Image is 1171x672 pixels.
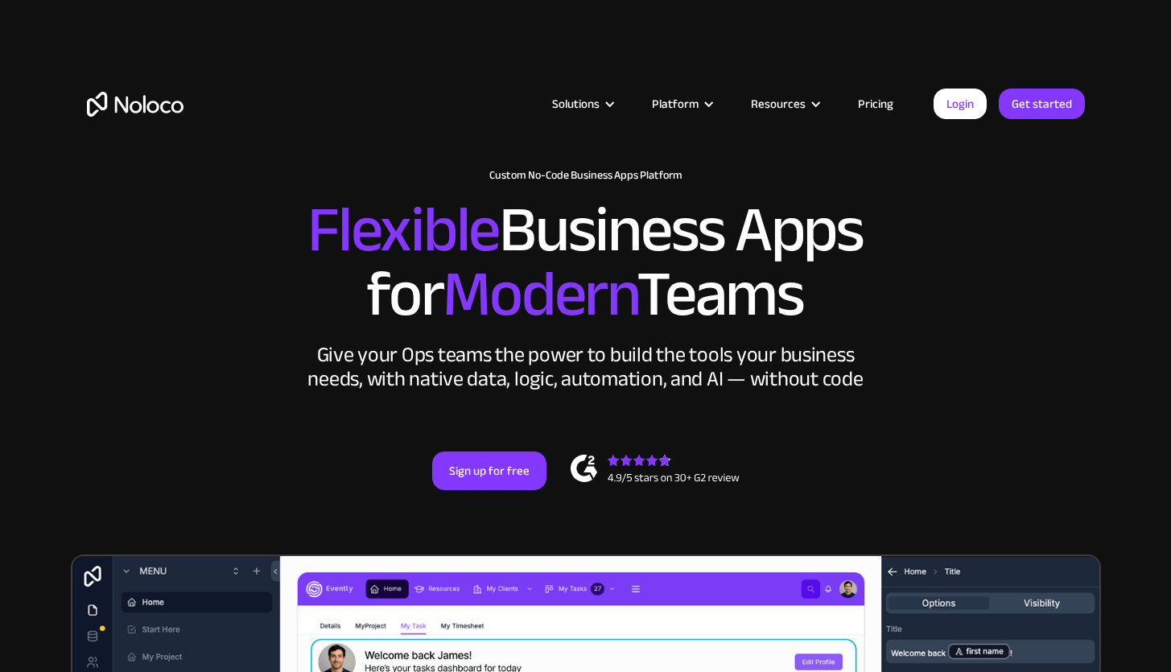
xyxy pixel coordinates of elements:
div: Platform [652,93,699,114]
div: Give your Ops teams the power to build the tools your business needs, with native data, logic, au... [304,343,868,391]
a: home [87,92,183,117]
div: Solutions [532,93,632,114]
span: Modern [443,234,637,354]
span: Flexible [307,170,499,290]
div: Platform [632,93,731,114]
h2: Business Apps for Teams [87,198,1085,327]
a: Login [934,89,987,119]
div: Resources [731,93,838,114]
a: Pricing [838,93,913,114]
a: Get started [999,89,1085,119]
div: Solutions [552,93,600,114]
div: Resources [751,93,806,114]
a: Sign up for free [432,451,546,490]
